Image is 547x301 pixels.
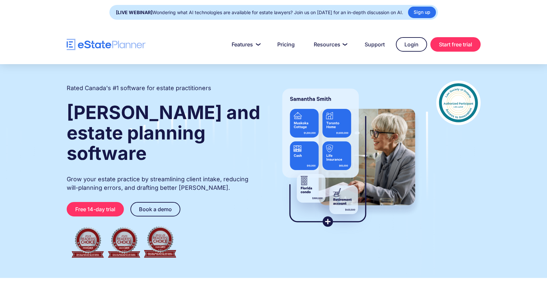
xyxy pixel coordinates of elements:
strong: [PERSON_NAME] and estate planning software [67,101,260,164]
a: Start free trial [430,37,481,52]
a: Pricing [269,38,303,51]
a: Resources [306,38,353,51]
a: Book a demo [130,202,180,216]
h2: Rated Canada's #1 software for estate practitioners [67,84,211,92]
a: Sign up [408,7,436,18]
strong: [LIVE WEBINAR] [116,10,152,15]
img: estate planner showing wills to their clients, using eState Planner, a leading estate planning so... [274,81,423,235]
a: Login [396,37,427,52]
div: Wondering what AI technologies are available for estate lawyers? Join us on [DATE] for an in-dept... [116,8,403,17]
a: Free 14-day trial [67,202,124,216]
p: Grow your estate practice by streamlining client intake, reducing will-planning errors, and draft... [67,175,261,192]
a: Features [224,38,266,51]
a: home [67,39,146,50]
a: Support [357,38,393,51]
